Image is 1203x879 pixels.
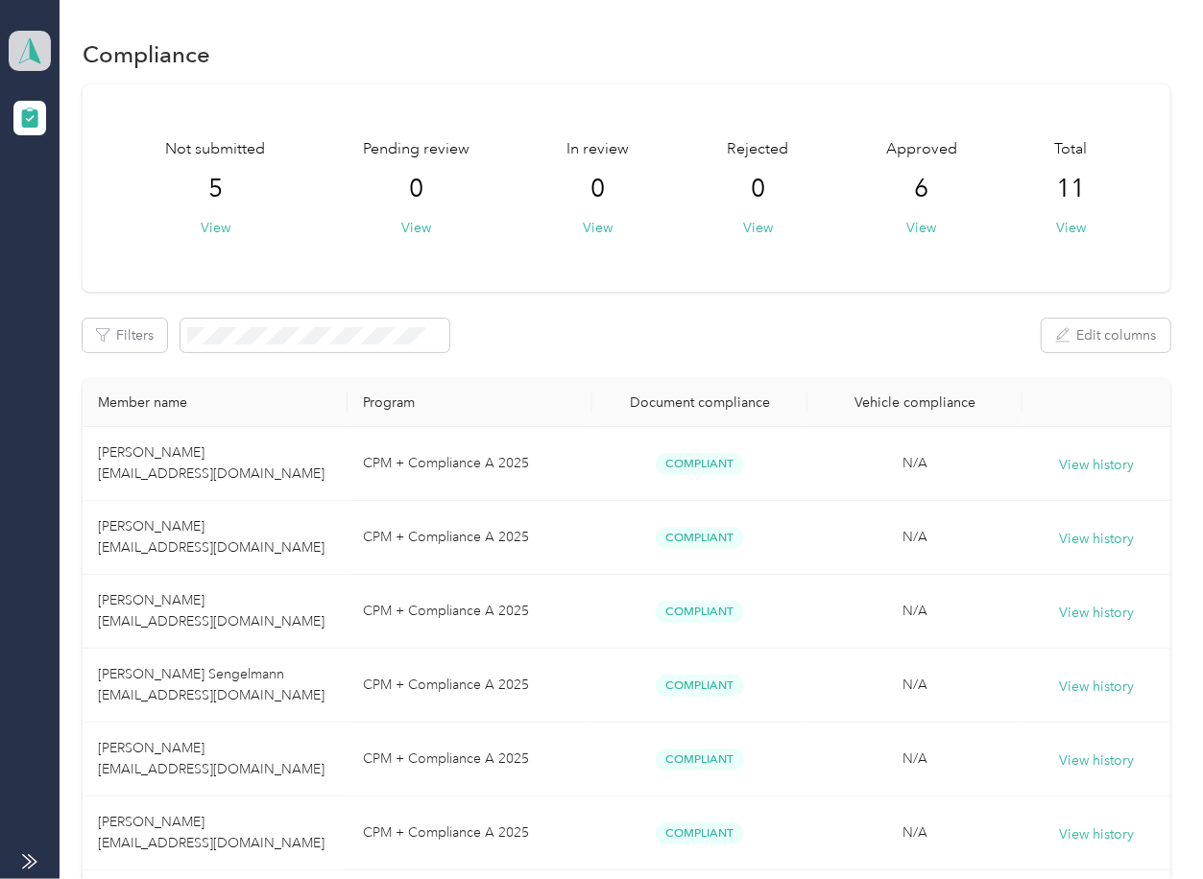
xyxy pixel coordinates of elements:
span: N/A [902,455,927,471]
td: CPM + Compliance A 2025 [348,796,592,870]
button: View [401,218,431,238]
span: [PERSON_NAME] [EMAIL_ADDRESS][DOMAIN_NAME] [98,592,325,630]
span: N/A [902,750,927,767]
span: N/A [902,529,927,545]
span: 0 [751,174,765,204]
span: Not submitted [165,138,265,161]
span: N/A [902,824,927,841]
button: Filters [83,319,167,352]
span: Compliant [656,601,744,623]
div: Document compliance [608,394,792,411]
span: Compliant [656,453,744,475]
span: Rejected [727,138,788,161]
button: View [906,218,936,238]
span: Total [1055,138,1088,161]
div: Vehicle compliance [823,394,1007,411]
button: View [743,218,773,238]
td: CPM + Compliance A 2025 [348,649,592,723]
span: Approved [886,138,957,161]
h1: Compliance [83,44,210,64]
button: View [584,218,614,238]
span: [PERSON_NAME] [EMAIL_ADDRESS][DOMAIN_NAME] [98,740,325,777]
td: CPM + Compliance A 2025 [348,723,592,796]
span: [PERSON_NAME] [EMAIL_ADDRESS][DOMAIN_NAME] [98,814,325,851]
span: In review [567,138,630,161]
span: [PERSON_NAME] [EMAIL_ADDRESS][DOMAIN_NAME] [98,518,325,556]
span: [PERSON_NAME] [EMAIL_ADDRESS][DOMAIN_NAME] [98,444,325,482]
span: N/A [902,603,927,619]
span: [PERSON_NAME] Sengelmann [EMAIL_ADDRESS][DOMAIN_NAME] [98,666,325,703]
span: Compliant [656,675,744,697]
button: View history [1059,824,1134,845]
span: 0 [591,174,606,204]
span: 11 [1057,174,1086,204]
span: 5 [208,174,223,204]
button: View history [1059,455,1134,476]
th: Member name [83,379,347,427]
th: Program [348,379,592,427]
span: 6 [914,174,928,204]
td: CPM + Compliance A 2025 [348,427,592,501]
span: Compliant [656,527,744,549]
iframe: Everlance-gr Chat Button Frame [1095,772,1203,879]
span: 0 [409,174,423,204]
button: View history [1059,529,1134,550]
button: View [1056,218,1086,238]
button: View history [1059,750,1134,772]
td: CPM + Compliance A 2025 [348,575,592,649]
button: View [201,218,230,238]
button: Edit columns [1042,319,1170,352]
button: View history [1059,677,1134,698]
td: CPM + Compliance A 2025 [348,501,592,575]
span: N/A [902,677,927,693]
span: Compliant [656,822,744,844]
button: View history [1059,603,1134,624]
span: Pending review [363,138,469,161]
span: Compliant [656,748,744,771]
